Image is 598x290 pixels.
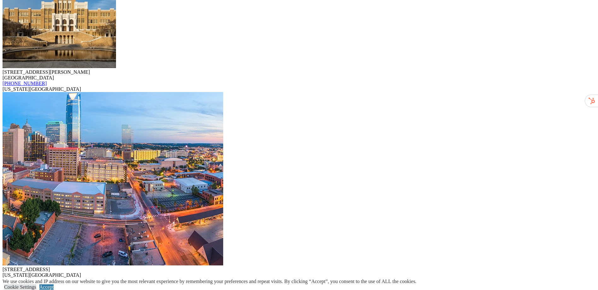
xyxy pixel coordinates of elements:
a: Accept [39,284,54,290]
div: [STREET_ADDRESS] [US_STATE][GEOGRAPHIC_DATA] [3,267,595,278]
div: [STREET_ADDRESS][PERSON_NAME] [GEOGRAPHIC_DATA] [3,69,595,81]
a: Cookie Settings [4,284,36,290]
a: [PHONE_NUMBER] [3,81,47,86]
div: We use cookies and IP address on our website to give you the most relevant experience by remember... [3,279,416,284]
img: Oklahoma City Location Image [3,92,223,265]
a: [PHONE_NUMBER] [3,278,47,283]
div: [US_STATE][GEOGRAPHIC_DATA] [3,86,595,92]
